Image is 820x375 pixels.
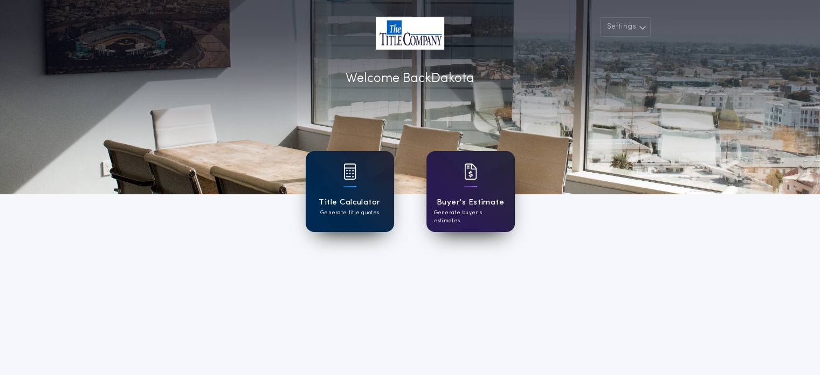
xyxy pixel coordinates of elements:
[320,209,379,217] p: Generate title quotes
[319,196,380,209] h1: Title Calculator
[464,163,477,180] img: card icon
[426,151,515,232] a: card iconBuyer's EstimateGenerate buyer's estimates
[346,69,474,88] p: Welcome Back Dakota
[343,163,356,180] img: card icon
[434,209,507,225] p: Generate buyer's estimates
[600,17,651,37] button: Settings
[437,196,504,209] h1: Buyer's Estimate
[306,151,394,232] a: card iconTitle CalculatorGenerate title quotes
[376,17,444,50] img: account-logo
